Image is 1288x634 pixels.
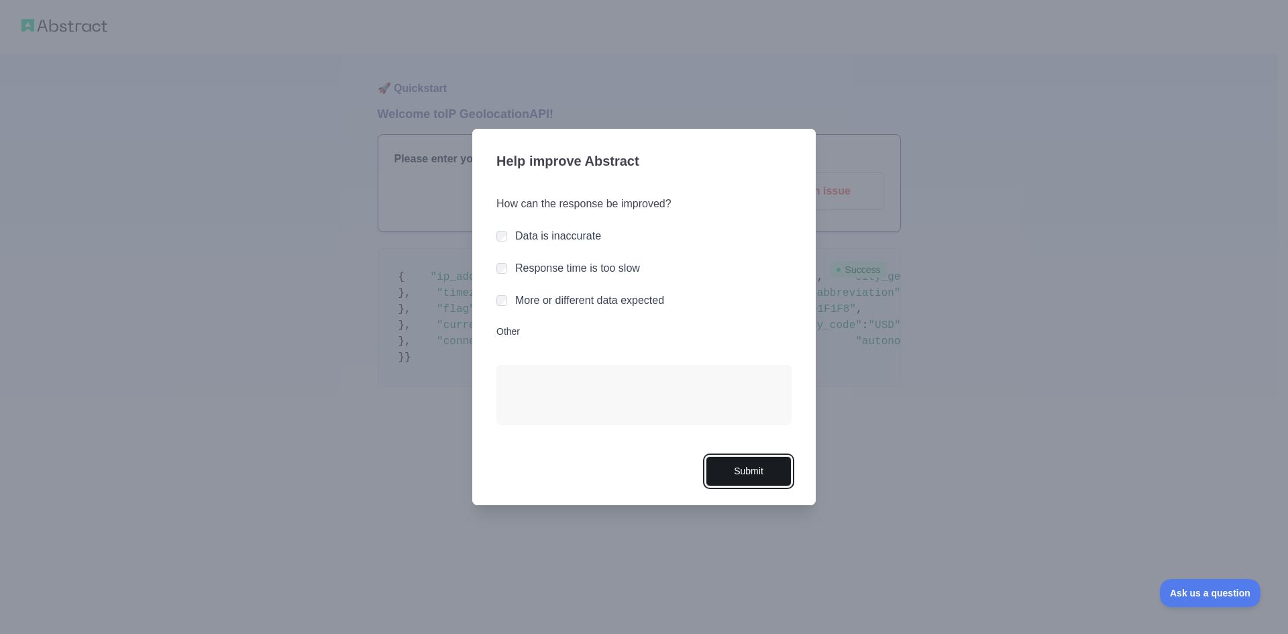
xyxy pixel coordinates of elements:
[706,456,792,486] button: Submit
[496,145,792,180] h3: Help improve Abstract
[515,262,640,274] label: Response time is too slow
[1160,579,1261,607] iframe: Toggle Customer Support
[496,325,792,338] label: Other
[515,230,601,242] label: Data is inaccurate
[496,196,792,212] h3: How can the response be improved?
[515,295,664,306] label: More or different data expected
